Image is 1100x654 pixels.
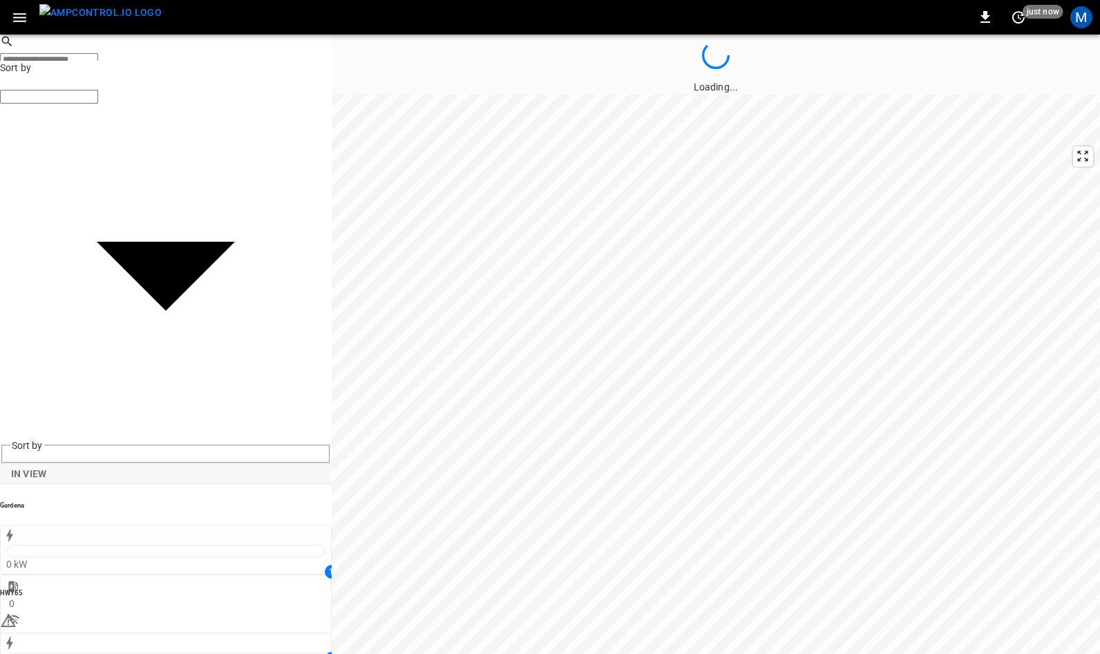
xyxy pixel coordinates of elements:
[1007,6,1030,28] button: set refresh interval
[12,440,43,451] span: Sort by
[325,565,339,579] span: 1
[1070,6,1092,28] div: profile-icon
[11,468,46,479] strong: In View
[694,81,738,93] span: Loading...
[39,4,162,21] img: ampcontrol.io logo
[1023,5,1063,19] span: just now
[6,559,28,570] span: 0 kW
